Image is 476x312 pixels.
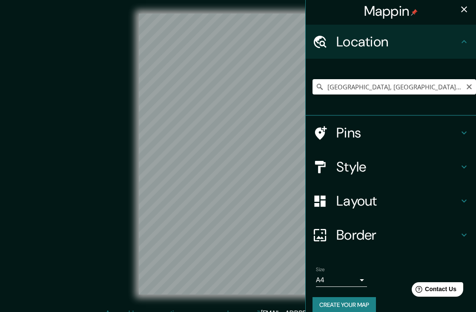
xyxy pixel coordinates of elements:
div: A4 [316,273,367,287]
button: Clear [466,82,473,90]
div: Border [306,218,476,252]
div: Pins [306,116,476,150]
label: Size [316,266,325,273]
div: Layout [306,184,476,218]
h4: Mappin [364,3,418,20]
div: Style [306,150,476,184]
h4: Pins [336,124,459,141]
h4: Border [336,226,459,243]
h4: Location [336,33,459,50]
img: pin-icon.png [411,9,418,16]
div: Location [306,25,476,59]
h4: Style [336,158,459,175]
h4: Layout [336,192,459,209]
iframe: Help widget launcher [400,279,467,303]
input: Pick your city or area [313,79,476,94]
canvas: Map [139,14,338,295]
